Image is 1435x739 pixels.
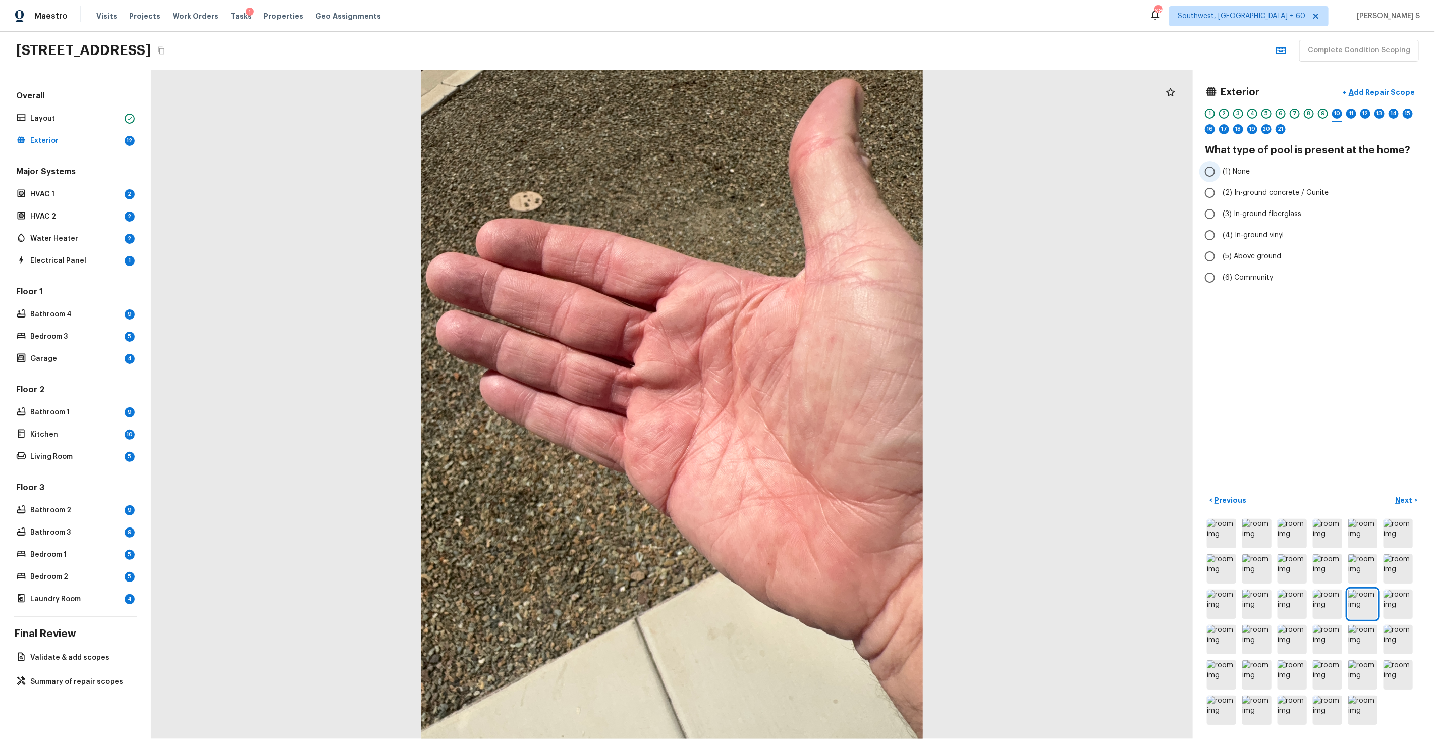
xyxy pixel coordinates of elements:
img: room img [1207,696,1236,725]
img: room img [1207,554,1236,584]
p: Bedroom 2 [30,572,121,582]
div: 5 [125,572,135,582]
p: Bathroom 4 [30,309,121,320]
div: 4 [125,354,135,364]
div: 5 [125,550,135,560]
div: 14 [1389,109,1399,119]
h5: Floor 2 [14,384,137,397]
p: Bathroom 1 [30,407,121,417]
p: Next [1396,495,1415,505]
div: 20 [1261,124,1272,134]
div: 1 [125,256,135,266]
div: 13 [1374,109,1385,119]
h5: Major Systems [14,166,137,179]
img: room img [1313,519,1342,548]
div: 6 [1276,109,1286,119]
div: 4 [125,594,135,604]
div: 17 [1219,124,1229,134]
div: 2 [125,234,135,244]
img: room img [1278,554,1307,584]
div: 15 [1403,109,1413,119]
h4: Exterior [1220,86,1259,99]
p: Bathroom 2 [30,505,121,515]
div: 5 [125,332,135,342]
span: Work Orders [173,11,218,21]
button: Copy Address [155,44,168,57]
h4: What type of pool is present at the home? [1205,144,1423,157]
span: (5) Above ground [1223,251,1281,261]
p: HVAC 1 [30,189,121,199]
p: Layout [30,114,121,124]
button: +Add Repair Scope [1334,82,1423,103]
img: room img [1278,590,1307,619]
img: room img [1313,554,1342,584]
div: 19 [1247,124,1257,134]
p: Bedroom 1 [30,550,121,560]
img: room img [1278,696,1307,725]
p: HVAC 2 [30,212,121,222]
div: 2 [1219,109,1229,119]
p: Garage [30,354,121,364]
img: room img [1348,554,1377,584]
p: Kitchen [30,430,121,440]
img: room img [1207,519,1236,548]
button: <Previous [1205,492,1250,509]
div: 5 [125,452,135,462]
h2: [STREET_ADDRESS] [16,41,151,60]
span: Visits [96,11,117,21]
p: Previous [1212,495,1246,505]
p: Laundry Room [30,594,121,604]
div: 18 [1233,124,1243,134]
div: 2 [125,189,135,199]
div: 683 [1154,6,1162,16]
img: room img [1278,660,1307,690]
img: room img [1384,590,1413,619]
p: Exterior [30,136,121,146]
div: 3 [1233,109,1243,119]
div: 1 [246,8,254,18]
img: room img [1242,590,1272,619]
div: 10 [125,430,135,440]
img: room img [1348,696,1377,725]
div: 11 [1346,109,1356,119]
p: Bathroom 3 [30,527,121,538]
h5: Floor 3 [14,482,137,495]
span: Tasks [231,13,252,20]
img: room img [1242,519,1272,548]
div: 8 [1304,109,1314,119]
img: room img [1242,625,1272,654]
span: Maestro [34,11,68,21]
p: Summary of repair scopes [30,677,131,687]
img: room img [1242,554,1272,584]
img: room img [1313,660,1342,690]
span: (2) In-ground concrete / Gunite [1223,188,1329,198]
span: Southwest, [GEOGRAPHIC_DATA] + 60 [1178,11,1305,21]
span: Projects [129,11,160,21]
div: 9 [125,527,135,538]
img: room img [1207,660,1236,690]
p: Bedroom 3 [30,332,121,342]
img: room img [1348,590,1377,619]
p: Add Repair Scope [1347,87,1415,97]
div: 9 [125,505,135,515]
img: room img [1207,625,1236,654]
img: room img [1313,696,1342,725]
img: room img [1384,625,1413,654]
img: room img [1313,590,1342,619]
h4: Final Review [14,627,137,641]
img: room img [1348,660,1377,690]
img: room img [1348,519,1377,548]
p: Water Heater [30,234,121,244]
img: room img [1348,625,1377,654]
div: 9 [125,407,135,417]
div: 1 [1205,109,1215,119]
span: (6) Community [1223,273,1273,283]
div: 4 [1247,109,1257,119]
div: 10 [1332,109,1342,119]
img: room img [1207,590,1236,619]
div: 5 [1261,109,1272,119]
span: Properties [264,11,303,21]
p: Validate & add scopes [30,653,131,663]
div: 7 [1290,109,1300,119]
img: room img [1242,696,1272,725]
